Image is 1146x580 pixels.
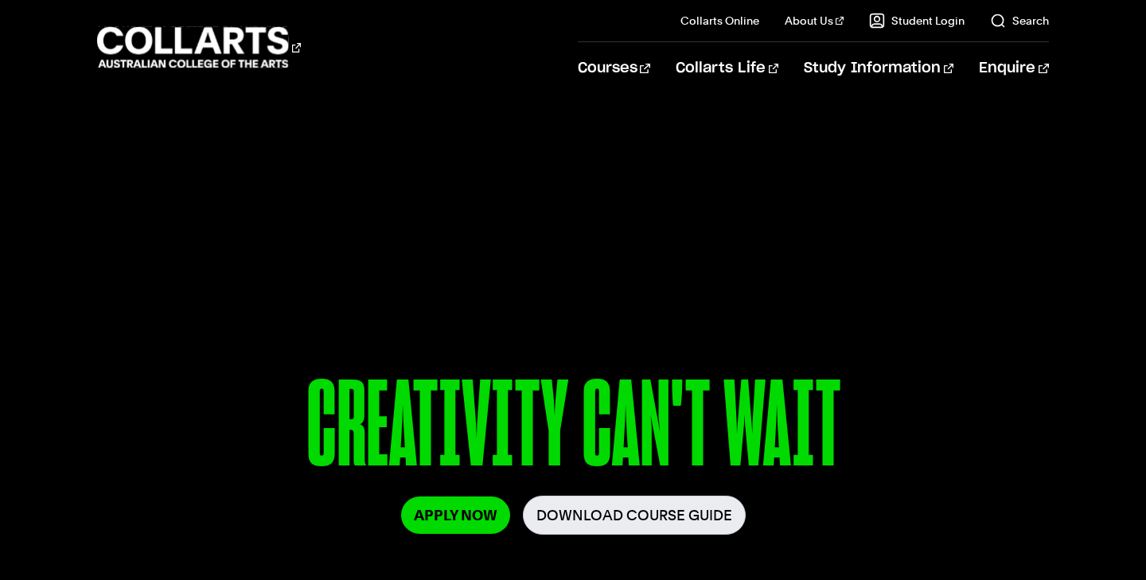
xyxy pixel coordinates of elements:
[990,13,1049,29] a: Search
[979,42,1048,95] a: Enquire
[523,496,746,535] a: Download Course Guide
[680,13,759,29] a: Collarts Online
[97,25,301,70] div: Go to homepage
[804,42,953,95] a: Study Information
[578,42,650,95] a: Courses
[676,42,778,95] a: Collarts Life
[401,496,510,534] a: Apply Now
[869,13,965,29] a: Student Login
[97,364,1048,496] p: CREATIVITY CAN'T WAIT
[785,13,844,29] a: About Us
